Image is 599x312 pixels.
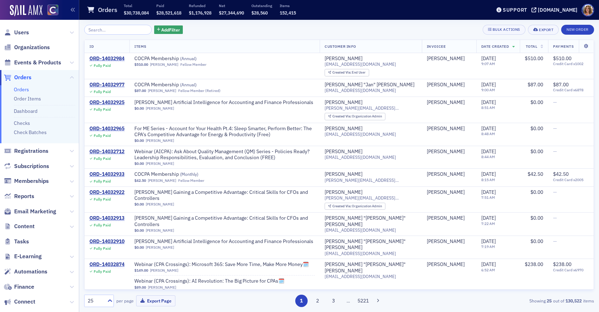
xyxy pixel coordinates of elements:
strong: 130,522 [564,297,583,304]
span: Surgent's Gaining a Competitive Advantage: Critical Skills for CFOs and Controllers [134,189,315,202]
span: Total [526,44,537,49]
time: 7:19 AM [481,244,495,249]
div: [PERSON_NAME] "[PERSON_NAME]" [PERSON_NAME] [325,238,417,251]
span: Created Via : [332,204,352,208]
div: Bulk Actions [493,28,520,31]
span: Credit Card x1002 [553,62,589,66]
span: $0.00 [530,238,543,244]
span: — [553,238,557,244]
time: 8:48 AM [481,131,495,136]
a: Order Items [14,96,41,102]
span: … [343,297,353,304]
a: Memberships [4,177,49,185]
a: For ME Series - Account for Your Health Pt.4: Sleep Smarter, Perform Better: The CPA’s Competitiv... [134,126,315,138]
a: COCPA Membership (Monthly) [134,171,223,178]
span: Events & Products [14,59,61,67]
a: [PERSON_NAME] [427,99,465,106]
div: [DOMAIN_NAME] [538,7,577,13]
div: 25 [88,297,103,305]
div: Created Via: Organization Admin [325,113,385,120]
span: Add Filter [161,27,180,33]
span: $0.00 [134,245,144,250]
a: [PERSON_NAME] [427,189,465,196]
span: $1,176,928 [189,10,211,16]
span: Tasks [14,238,29,245]
span: Surgent's Gaining a Competitive Advantage: Critical Skills for CFOs and Controllers [134,215,315,227]
a: Tasks [4,238,29,245]
span: Reports [14,192,34,200]
span: Content [14,223,35,230]
div: ORD-14032984 [89,56,124,62]
span: Renae Braun [427,126,471,132]
a: Checks [14,120,30,126]
span: $0.00 [134,202,144,207]
span: Credit Card x6970 [553,268,589,272]
span: Christi Steinberg [427,261,471,268]
time: 8:51 AM [481,105,495,110]
span: $87.00 [528,81,543,88]
span: [DATE] [481,125,496,132]
a: ORD-14032910 [89,238,124,245]
div: Fully Paid [94,107,111,112]
div: Created Via: Organization Admin [325,203,385,210]
a: Subscriptions [4,162,49,170]
time: 8:15 AM [481,177,495,182]
a: [PERSON_NAME] [325,126,362,132]
span: Registrations [14,147,48,155]
a: Webinar (CPA Crossings): Microsoft 365: Save More Time, Make More Money🗓️ [134,261,309,268]
div: [PERSON_NAME] [427,261,465,268]
span: $0.00 [134,106,144,111]
span: [EMAIL_ADDRESS][DOMAIN_NAME] [325,155,396,160]
div: [PERSON_NAME] [325,56,362,62]
span: Connect [14,298,35,306]
div: ORD-14032977 [89,82,124,88]
a: [PERSON_NAME] [146,228,174,233]
time: 6:52 AM [481,267,495,272]
div: Export [539,28,553,32]
a: Orders [14,86,29,93]
span: [DATE] [481,171,496,177]
span: $0.00 [134,161,144,166]
a: ORD-14032925 [89,99,124,106]
span: [EMAIL_ADDRESS][DOMAIN_NAME] [325,132,396,137]
div: [PERSON_NAME] "[PERSON_NAME]" [PERSON_NAME] [325,215,417,227]
span: ( Monthly ) [180,171,198,177]
span: $0.00 [530,189,543,195]
span: — [553,215,557,221]
span: $89.00 [134,285,146,290]
a: View Homepage [42,5,58,17]
div: Fully Paid [94,63,111,68]
span: $0.00 [530,148,543,155]
button: [DOMAIN_NAME] [531,7,580,12]
span: [PERSON_NAME][EMAIL_ADDRESS][PERSON_NAME][DOMAIN_NAME] [325,105,417,111]
div: Fully Paid [94,133,111,138]
span: COCPA Membership [134,56,223,62]
div: [PERSON_NAME] [325,99,362,106]
p: Outstanding [251,3,272,8]
div: [PERSON_NAME] [427,56,465,62]
div: Organization Admin [332,204,382,208]
a: [PERSON_NAME] [146,245,174,250]
span: Created Via : [332,114,352,119]
time: 9:07 AM [481,61,495,66]
span: ID [89,44,94,49]
span: $0.00 [530,125,543,132]
span: $30,738,084 [124,10,149,16]
div: Fully Paid [94,156,111,161]
span: $238.00 [553,261,571,267]
span: $0.00 [134,228,144,233]
div: Fully Paid [94,179,111,184]
a: Connect [4,298,35,306]
span: [DATE] [481,215,496,221]
span: $149.00 [134,268,148,273]
a: Orders [4,74,31,81]
span: Finance [14,283,34,291]
div: [PERSON_NAME] [427,171,465,178]
span: [EMAIL_ADDRESS][DOMAIN_NAME] [325,274,396,279]
a: [PERSON_NAME] Gaining a Competitive Advantage: Critical Skills for CFOs and Controllers [134,189,315,202]
span: $28,521,618 [156,10,181,16]
span: $42.50 [553,171,569,177]
span: [DATE] [481,238,496,244]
